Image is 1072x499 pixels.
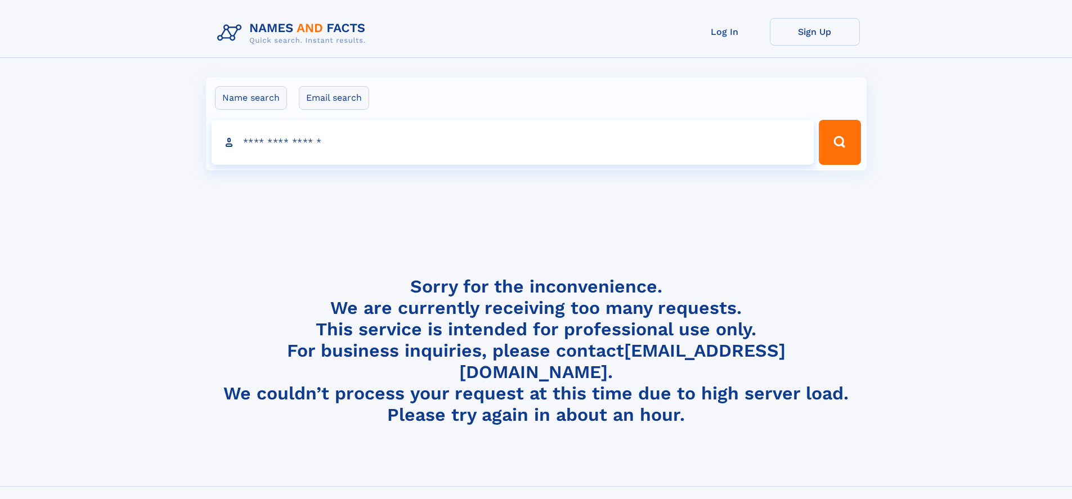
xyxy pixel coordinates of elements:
[819,120,860,165] button: Search Button
[213,276,860,426] h4: Sorry for the inconvenience. We are currently receiving too many requests. This service is intend...
[213,18,375,48] img: Logo Names and Facts
[212,120,814,165] input: search input
[459,340,786,383] a: [EMAIL_ADDRESS][DOMAIN_NAME]
[770,18,860,46] a: Sign Up
[215,86,287,110] label: Name search
[680,18,770,46] a: Log In
[299,86,369,110] label: Email search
